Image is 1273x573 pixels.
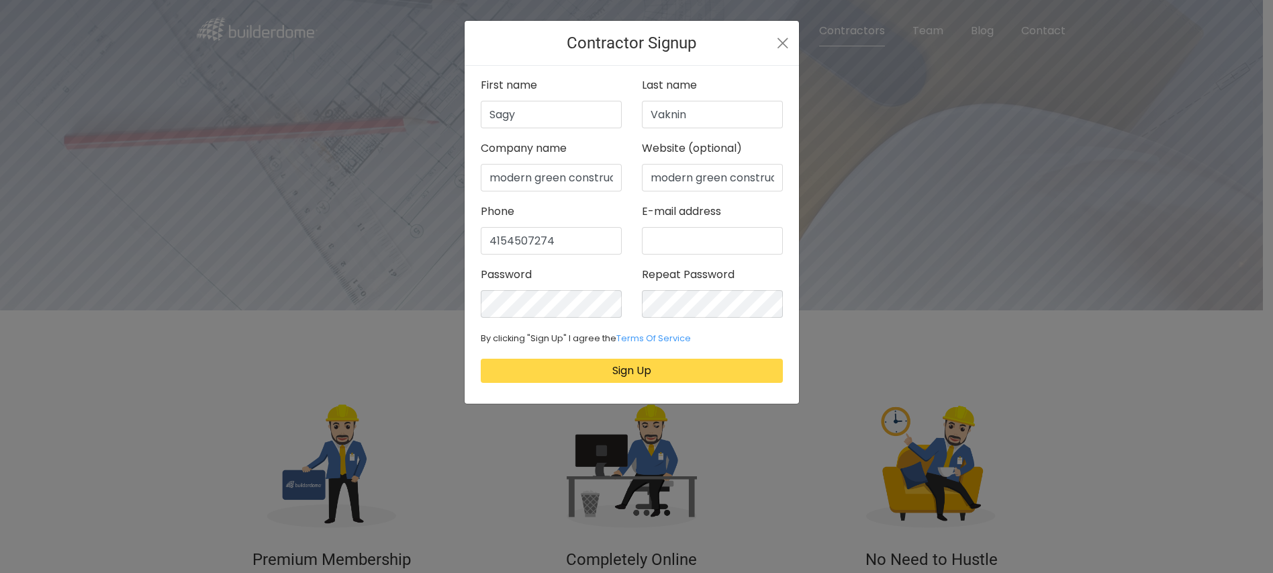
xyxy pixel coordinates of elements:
label: Company name [481,139,567,159]
label: Password [481,265,532,285]
button: Sign Up [481,359,783,383]
label: Last name [642,76,697,95]
label: First name [481,76,537,95]
small: By clicking "Sign Up" I agree the [481,333,691,344]
label: Repeat Password [642,265,735,285]
button: Close [777,35,789,52]
label: Phone [481,202,514,222]
h4: Contractor Signup [567,31,696,55]
label: E-mail address [642,202,721,222]
label: Website (optional) [642,139,742,159]
a: Terms Of Service [616,333,691,344]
